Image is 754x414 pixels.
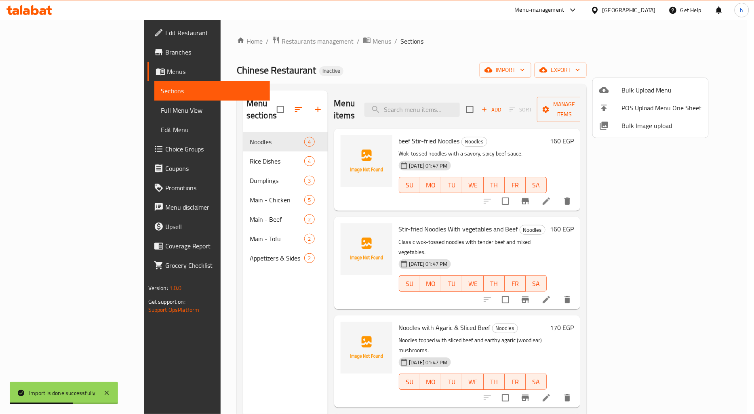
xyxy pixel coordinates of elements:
span: POS Upload Menu One Sheet [622,103,702,113]
span: Bulk Upload Menu [622,85,702,95]
div: Import is done successfully [29,389,95,397]
li: Upload bulk menu [593,81,708,99]
li: POS Upload Menu One Sheet [593,99,708,117]
span: Bulk Image upload [622,121,702,130]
